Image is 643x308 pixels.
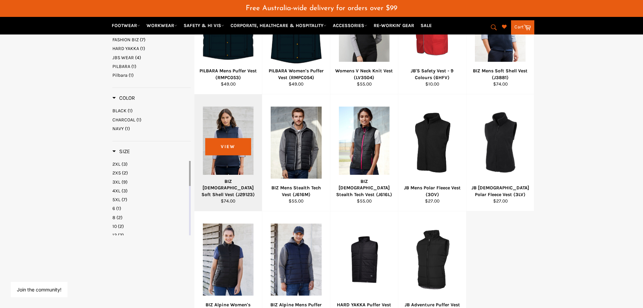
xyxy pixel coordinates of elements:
span: NAVY [112,126,124,132]
span: (3) [122,188,128,194]
span: BLACK [112,108,127,114]
span: (1) [125,126,130,132]
a: 10 [112,223,188,230]
a: 5XL [112,196,188,203]
span: Pilbara [112,72,128,78]
span: (3) [122,161,128,167]
a: NAVY [112,125,191,132]
div: JB Mens Polar Fleece Vest (3OV) [403,185,462,198]
span: JBS WEAR [112,55,134,61]
div: PILBARA Women's Puffer Vest (RMPC054) [267,68,326,81]
a: BIZ Ladies Soft Shell Vest (J29123)BIZ [DEMOGRAPHIC_DATA] Soft Shell Vest (J29123)$74.00View [194,94,262,211]
span: (1) [128,108,133,114]
span: (4) [135,55,141,61]
span: (1) [140,46,145,51]
span: 3XL [112,179,120,185]
a: BIZ Ladies Stealth Tech Vest (J616L)BIZ [DEMOGRAPHIC_DATA] Stealth Tech Vest (J616L)$55.00 [330,94,398,211]
span: 5XL [112,197,120,203]
span: (1) [136,117,141,123]
span: HARD YAKKA [112,46,139,51]
span: (2) [122,170,128,176]
a: Cart [511,20,534,34]
a: SALE [418,20,434,31]
a: SAFETY & HI VIS [181,20,227,31]
span: (1) [116,206,121,211]
div: JB [DEMOGRAPHIC_DATA] Polar Fleece Vest (3LV) [471,185,530,198]
a: HARD YAKKA [112,45,191,52]
span: (2) [118,223,124,229]
a: CHARCOAL [112,117,191,123]
span: PILBARA [112,64,130,69]
a: 3XL [112,179,188,185]
a: JB Ladies Polar Fleece Vest (3LV)JB [DEMOGRAPHIC_DATA] Polar Fleece Vest (3LV)$27.00 [466,94,534,211]
span: (1) [131,64,136,69]
a: 4XL [112,188,188,194]
a: 12 [112,232,188,238]
h3: Color [112,95,135,101]
div: Womens V Neck Knit Vest (LV3504) [334,68,394,81]
span: (9) [122,179,128,185]
span: 2XL [112,161,120,167]
span: 8 [112,215,115,220]
a: RE-WORKIN' GEAR [371,20,417,31]
a: JB Mens Polar Fleece Vest (3OV)JB Mens Polar Fleece Vest (3OV)$27.00 [398,94,466,211]
a: PILBARA [112,63,191,70]
a: 2XL [112,161,188,167]
button: Join the community! [17,287,61,292]
a: Pilbara [112,72,191,78]
a: 8 [112,214,188,221]
span: Free Australia-wide delivery for orders over $99 [246,5,397,12]
span: CHARCOAL [112,117,135,123]
div: BIZ Mens Stealth Tech Vest (J616M) [267,185,326,198]
a: ACCESSORIES [330,20,370,31]
span: Size [112,148,130,155]
span: 4XL [112,188,120,194]
a: BLACK [112,108,191,114]
span: (7) [122,197,127,203]
div: BIZ [DEMOGRAPHIC_DATA] Soft Shell Vest (J29123) [198,178,258,198]
a: WORKWEAR [144,20,180,31]
span: 12 [112,232,117,238]
span: (7) [140,37,145,43]
span: 2XS [112,170,121,176]
div: BIZ Mens Soft Shell Vest (J3881) [471,68,530,81]
span: (2) [116,215,123,220]
div: BIZ [DEMOGRAPHIC_DATA] Stealth Tech Vest (J616L) [334,178,394,198]
a: 2XS [112,170,188,176]
a: 6 [112,205,188,212]
h3: Size [112,148,130,155]
span: FASHION BIZ [112,37,139,43]
div: JB'S Safety Vest - 9 Colours (6HFV) [403,68,462,81]
span: 10 [112,223,117,229]
a: FOOTWEAR [109,20,143,31]
a: FASHION BIZ [112,37,191,43]
span: 6 [112,206,115,211]
span: (2) [118,232,124,238]
a: BIZ Mens Stealth Tech Vest (J616M)BIZ Mens Stealth Tech Vest (J616M)$55.00 [262,94,330,211]
a: CORPORATE, HEALTHCARE & HOSPITALITY [228,20,329,31]
div: PILBARA Mens Puffer Vest (RMPC053) [198,68,258,81]
span: (1) [129,72,134,78]
a: JBS WEAR [112,54,191,61]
